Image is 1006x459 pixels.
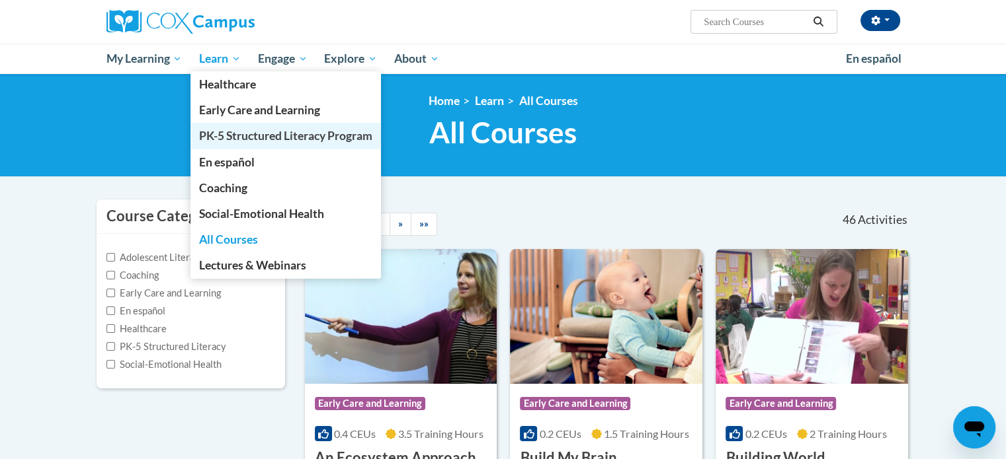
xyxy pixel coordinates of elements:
[98,44,191,74] a: My Learning
[106,268,159,283] label: Coaching
[429,94,460,108] a: Home
[475,94,504,108] a: Learn
[190,71,381,97] a: Healthcare
[199,181,247,195] span: Coaching
[745,427,786,440] span: 0.2 CEUs
[106,250,204,265] label: Adolescent Literacy
[190,123,381,149] a: PK-5 Structured Literacy Program
[398,218,403,229] span: »
[953,406,995,448] iframe: Button to launch messaging window
[106,51,182,67] span: My Learning
[199,77,256,91] span: Healthcare
[809,427,886,440] span: 2 Training Hours
[199,232,258,246] span: All Courses
[106,339,226,354] label: PK-5 Structured Literacy
[190,252,381,278] a: Lectures & Webinars
[539,427,581,440] span: 0.2 CEUs
[106,289,115,297] input: Checkbox for Options
[808,14,828,30] button: Search
[106,253,115,262] input: Checkbox for Options
[190,175,381,201] a: Coaching
[106,342,115,351] input: Checkbox for Options
[199,207,324,221] span: Social-Emotional Health
[106,271,115,279] input: Checkbox for Options
[315,44,386,74] a: Explore
[190,201,381,227] a: Social-Emotional Health
[106,360,115,369] input: Checkbox for Options
[390,213,411,236] a: Next
[837,45,910,73] a: En español
[106,286,221,300] label: Early Care and Learning
[519,94,578,108] a: All Courses
[190,44,249,74] a: Learn
[190,227,381,252] a: All Courses
[846,52,901,65] span: En español
[190,97,381,123] a: Early Care and Learning
[520,397,630,410] span: Early Care and Learning
[106,10,255,34] img: Cox Campus
[603,427,689,440] span: 1.5 Training Hours
[510,249,702,384] img: Course Logo
[305,249,497,384] img: Course Logo
[315,397,425,410] span: Early Care and Learning
[324,51,377,67] span: Explore
[249,44,316,74] a: Engage
[394,51,439,67] span: About
[106,304,165,318] label: En español
[716,249,908,384] img: Course Logo
[419,218,429,229] span: »»
[87,44,920,74] div: Main menu
[411,213,437,236] a: End
[398,427,483,440] span: 3.5 Training Hours
[106,357,222,372] label: Social-Emotional Health
[386,44,448,74] a: About
[842,213,855,227] span: 46
[199,103,320,117] span: Early Care and Learning
[106,306,115,315] input: Checkbox for Options
[106,10,358,34] a: Cox Campus
[106,324,115,333] input: Checkbox for Options
[190,149,381,175] a: En español
[199,155,255,169] span: En español
[334,427,376,440] span: 0.4 CEUs
[199,258,306,272] span: Lectures & Webinars
[858,213,907,227] span: Activities
[199,129,372,143] span: PK-5 Structured Literacy Program
[860,10,900,31] button: Account Settings
[106,206,218,227] h3: Course Category
[726,397,836,410] span: Early Care and Learning
[702,14,808,30] input: Search Courses
[429,115,577,150] span: All Courses
[199,51,241,67] span: Learn
[258,51,308,67] span: Engage
[106,322,167,336] label: Healthcare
